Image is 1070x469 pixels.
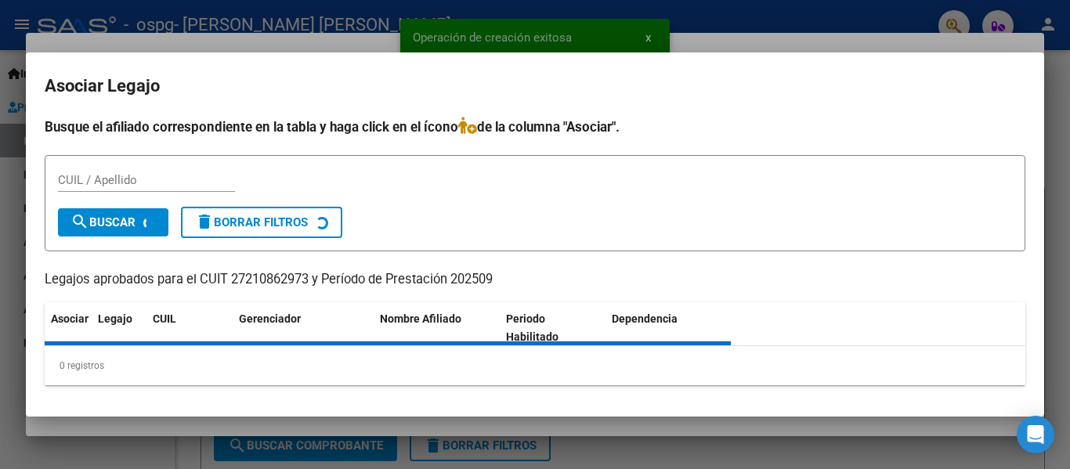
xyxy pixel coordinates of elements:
h2: Asociar Legajo [45,71,1025,101]
datatable-header-cell: Gerenciador [233,302,374,354]
span: Buscar [70,215,136,229]
span: Nombre Afiliado [380,312,461,325]
div: Open Intercom Messenger [1017,416,1054,453]
span: Legajo [98,312,132,325]
mat-icon: delete [195,212,214,231]
span: Gerenciador [239,312,301,325]
button: Buscar [58,208,168,236]
mat-icon: search [70,212,89,231]
span: Asociar [51,312,89,325]
datatable-header-cell: CUIL [146,302,233,354]
div: 0 registros [45,346,1025,385]
datatable-header-cell: Legajo [92,302,146,354]
datatable-header-cell: Dependencia [605,302,732,354]
h4: Busque el afiliado correspondiente en la tabla y haga click en el ícono de la columna "Asociar". [45,117,1025,137]
datatable-header-cell: Asociar [45,302,92,354]
datatable-header-cell: Nombre Afiliado [374,302,500,354]
span: Periodo Habilitado [506,312,558,343]
button: Borrar Filtros [181,207,342,238]
p: Legajos aprobados para el CUIT 27210862973 y Período de Prestación 202509 [45,270,1025,290]
datatable-header-cell: Periodo Habilitado [500,302,605,354]
span: CUIL [153,312,176,325]
span: Dependencia [612,312,678,325]
span: Borrar Filtros [195,215,308,229]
